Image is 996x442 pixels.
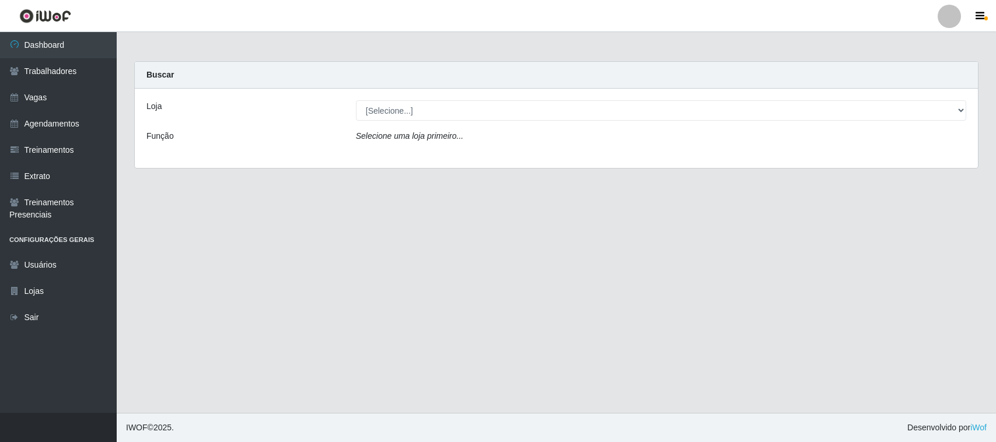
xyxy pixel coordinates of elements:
[146,100,162,113] label: Loja
[356,131,463,141] i: Selecione uma loja primeiro...
[970,423,987,432] a: iWof
[146,130,174,142] label: Função
[126,423,148,432] span: IWOF
[126,422,174,434] span: © 2025 .
[19,9,71,23] img: CoreUI Logo
[146,70,174,79] strong: Buscar
[907,422,987,434] span: Desenvolvido por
